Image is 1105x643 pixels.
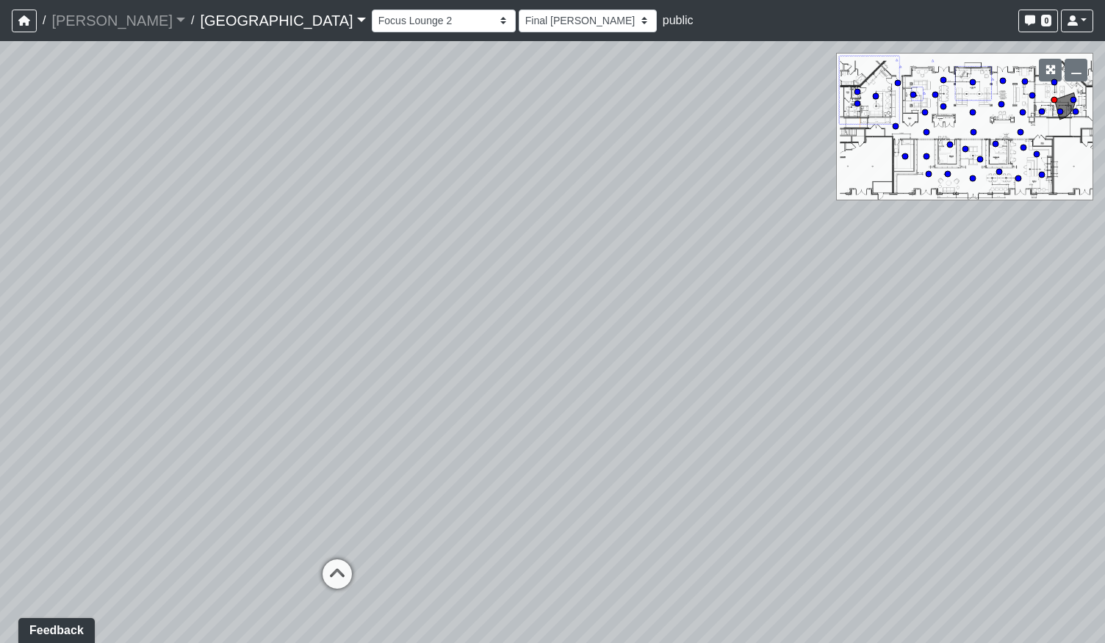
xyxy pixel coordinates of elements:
a: [PERSON_NAME] [51,6,185,35]
iframe: Ybug feedback widget [11,614,98,643]
span: 0 [1041,15,1051,26]
span: public [663,14,694,26]
button: 0 [1018,10,1058,32]
span: / [37,6,51,35]
a: [GEOGRAPHIC_DATA] [200,6,365,35]
span: / [185,6,200,35]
